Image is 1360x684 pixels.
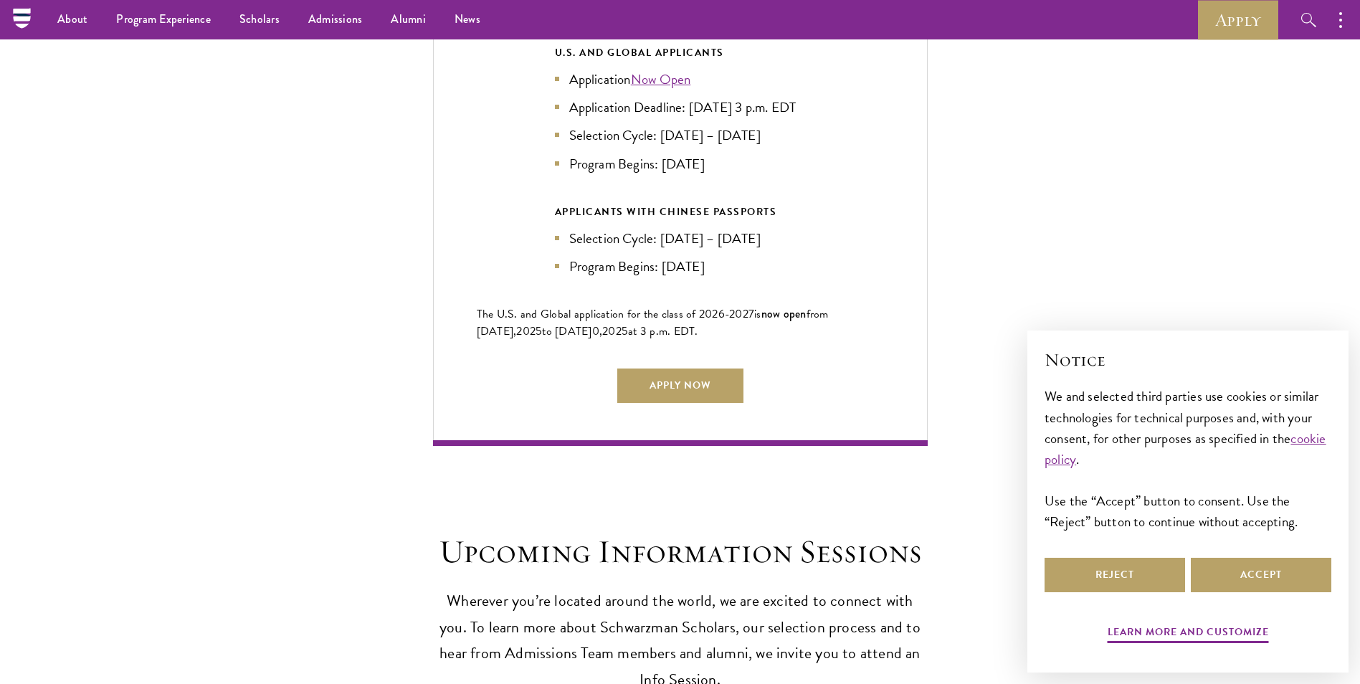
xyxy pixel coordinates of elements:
[477,305,829,340] span: from [DATE],
[555,125,806,146] li: Selection Cycle: [DATE] – [DATE]
[555,153,806,174] li: Program Begins: [DATE]
[542,323,591,340] span: to [DATE]
[1045,428,1326,470] a: cookie policy
[555,256,806,277] li: Program Begins: [DATE]
[617,369,743,403] a: Apply Now
[628,323,698,340] span: at 3 p.m. EDT.
[602,323,622,340] span: 202
[748,305,754,323] span: 7
[1108,623,1269,645] button: Learn more and customize
[555,203,806,221] div: APPLICANTS WITH CHINESE PASSPORTS
[622,323,628,340] span: 5
[433,532,928,572] h2: Upcoming Information Sessions
[555,44,806,62] div: U.S. and Global Applicants
[631,69,691,90] a: Now Open
[1191,558,1331,592] button: Accept
[477,305,718,323] span: The U.S. and Global application for the class of 202
[599,323,602,340] span: ,
[555,228,806,249] li: Selection Cycle: [DATE] – [DATE]
[555,97,806,118] li: Application Deadline: [DATE] 3 p.m. EDT
[592,323,599,340] span: 0
[761,305,807,322] span: now open
[725,305,748,323] span: -202
[1045,348,1331,372] h2: Notice
[1045,386,1331,531] div: We and selected third parties use cookies or similar technologies for technical purposes and, wit...
[754,305,761,323] span: is
[536,323,542,340] span: 5
[1045,558,1185,592] button: Reject
[555,69,806,90] li: Application
[718,305,725,323] span: 6
[516,323,536,340] span: 202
